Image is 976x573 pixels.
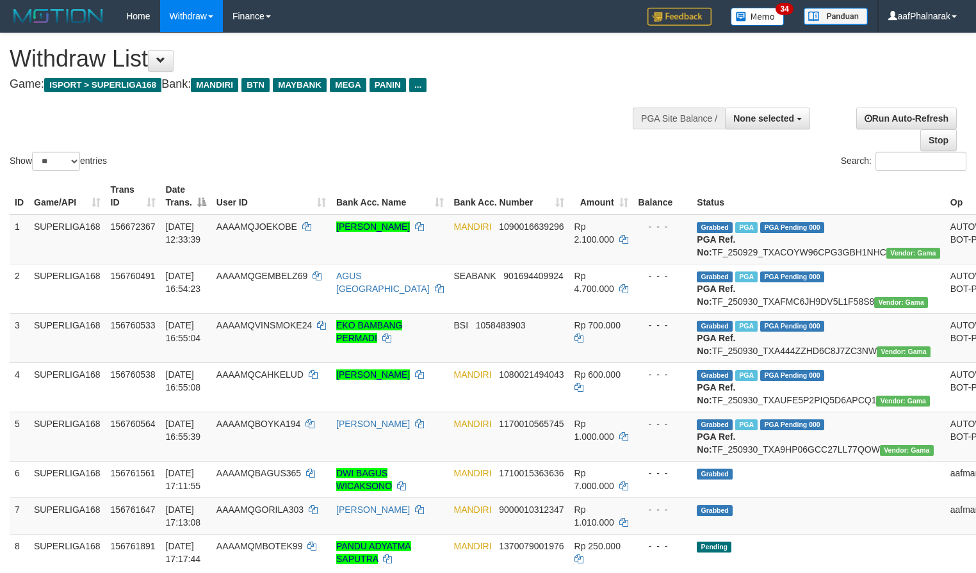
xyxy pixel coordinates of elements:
span: AAAAMQVINSMOKE24 [216,320,312,330]
td: SUPERLIGA168 [29,264,106,313]
td: SUPERLIGA168 [29,534,106,570]
span: AAAAMQBOYKA194 [216,419,301,429]
img: Feedback.jpg [647,8,712,26]
span: Vendor URL: https://trx31.1velocity.biz [880,445,934,456]
div: - - - [638,417,687,430]
span: PGA Pending [760,419,824,430]
span: Marked by aafsengchandara [735,222,758,233]
span: ISPORT > SUPERLIGA168 [44,78,161,92]
span: Copy 1370079001976 to clipboard [499,541,564,551]
td: 3 [10,313,29,362]
div: - - - [638,467,687,480]
span: Copy 1090016639296 to clipboard [499,222,564,232]
span: Copy 1710015363636 to clipboard [499,468,564,478]
a: PANDU ADYATMA SAPUTRA [336,541,411,564]
a: Stop [920,129,957,151]
span: PGA Pending [760,222,824,233]
b: PGA Ref. No: [697,333,735,356]
td: SUPERLIGA168 [29,497,106,534]
img: Button%20Memo.svg [731,8,785,26]
a: AGUS [GEOGRAPHIC_DATA] [336,271,430,294]
h4: Game: Bank: [10,78,638,91]
span: 156761561 [111,468,156,478]
span: BSI [454,320,469,330]
td: 8 [10,534,29,570]
span: [DATE] 17:11:55 [166,468,201,491]
div: PGA Site Balance / [633,108,725,129]
span: MANDIRI [191,78,238,92]
div: - - - [638,540,687,553]
span: Marked by aafsengchandara [735,370,758,381]
a: [PERSON_NAME] [336,419,410,429]
span: Rp 2.100.000 [574,222,614,245]
td: TF_250930_TXAUFE5P2PIQ5D6APCQ1 [692,362,945,412]
h1: Withdraw List [10,46,638,72]
td: TF_250930_TXA444ZZHD6C8J7ZC3NW [692,313,945,362]
span: Vendor URL: https://trx31.1velocity.biz [876,396,930,407]
span: [DATE] 17:17:44 [166,541,201,564]
td: SUPERLIGA168 [29,362,106,412]
span: PGA Pending [760,321,824,332]
span: Marked by aafheankoy [735,271,758,282]
a: [PERSON_NAME] [336,222,410,232]
td: SUPERLIGA168 [29,313,106,362]
span: Vendor URL: https://trx31.1velocity.biz [877,346,931,357]
span: AAAAMQJOEKOBE [216,222,297,232]
span: Grabbed [697,222,733,233]
img: MOTION_logo.png [10,6,107,26]
b: PGA Ref. No: [697,382,735,405]
span: None selected [733,113,794,124]
span: BTN [241,78,270,92]
td: SUPERLIGA168 [29,214,106,264]
b: PGA Ref. No: [697,284,735,307]
span: Copy 1058483903 to clipboard [476,320,526,330]
span: MANDIRI [454,419,492,429]
div: - - - [638,319,687,332]
span: MEGA [330,78,366,92]
th: Bank Acc. Name: activate to sort column ascending [331,178,449,214]
span: 156760533 [111,320,156,330]
span: AAAAMQCAHKELUD [216,369,304,380]
span: [DATE] 16:54:23 [166,271,201,294]
td: SUPERLIGA168 [29,412,106,461]
span: Copy 901694409924 to clipboard [503,271,563,281]
select: Showentries [32,152,80,171]
span: Copy 1170010565745 to clipboard [499,419,564,429]
td: 7 [10,497,29,534]
span: Rp 1.010.000 [574,504,614,528]
td: SUPERLIGA168 [29,461,106,497]
th: ID [10,178,29,214]
span: Grabbed [697,370,733,381]
span: Grabbed [697,271,733,282]
th: Bank Acc. Number: activate to sort column ascending [449,178,569,214]
a: DWI BAGUS WICAKSONO [336,468,392,491]
span: Pending [697,542,731,553]
td: TF_250929_TXACOYW96CPG3GBH1NHC [692,214,945,264]
th: Date Trans.: activate to sort column descending [161,178,211,214]
span: Rp 7.000.000 [574,468,614,491]
span: Rp 250.000 [574,541,621,551]
b: PGA Ref. No: [697,432,735,455]
img: panduan.png [804,8,868,25]
span: SEABANK [454,271,496,281]
span: [DATE] 16:55:04 [166,320,201,343]
td: 1 [10,214,29,264]
button: None selected [725,108,810,129]
span: 34 [776,3,793,15]
label: Show entries [10,152,107,171]
td: 4 [10,362,29,412]
a: Run Auto-Refresh [856,108,957,129]
th: Amount: activate to sort column ascending [569,178,633,214]
th: User ID: activate to sort column ascending [211,178,331,214]
td: TF_250930_TXA9HP06GCC27LL77QOW [692,412,945,461]
td: 5 [10,412,29,461]
th: Game/API: activate to sort column ascending [29,178,106,214]
span: Rp 1.000.000 [574,419,614,442]
span: Marked by aafsengchandara [735,419,758,430]
span: 156760538 [111,369,156,380]
a: EKO BAMBANG PERMADI [336,320,402,343]
span: [DATE] 12:33:39 [166,222,201,245]
div: - - - [638,503,687,516]
a: [PERSON_NAME] [336,504,410,515]
div: - - - [638,270,687,282]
